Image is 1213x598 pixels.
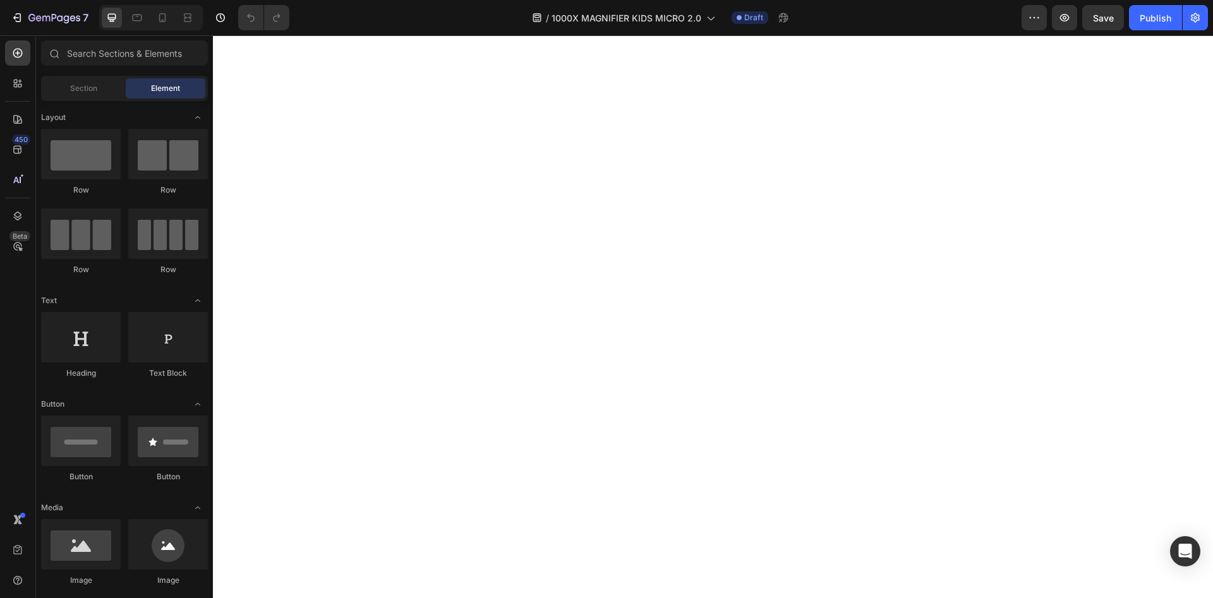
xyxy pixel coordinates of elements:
[70,83,97,94] span: Section
[128,264,208,275] div: Row
[1129,5,1182,30] button: Publish
[1140,11,1171,25] div: Publish
[83,10,88,25] p: 7
[188,498,208,518] span: Toggle open
[41,368,121,379] div: Heading
[238,5,289,30] div: Undo/Redo
[41,471,121,482] div: Button
[128,368,208,379] div: Text Block
[41,184,121,196] div: Row
[128,471,208,482] div: Button
[188,290,208,311] span: Toggle open
[41,264,121,275] div: Row
[1082,5,1124,30] button: Save
[9,231,30,241] div: Beta
[41,502,63,513] span: Media
[5,5,94,30] button: 7
[188,394,208,414] span: Toggle open
[1093,13,1114,23] span: Save
[128,575,208,586] div: Image
[12,135,30,145] div: 450
[41,295,57,306] span: Text
[552,11,701,25] span: 1000X MAGNIFIER KIDS MICRO 2.0
[188,107,208,128] span: Toggle open
[41,575,121,586] div: Image
[151,83,180,94] span: Element
[128,184,208,196] div: Row
[41,40,208,66] input: Search Sections & Elements
[1170,536,1200,566] div: Open Intercom Messenger
[41,112,66,123] span: Layout
[41,398,64,410] span: Button
[744,12,763,23] span: Draft
[546,11,549,25] span: /
[213,35,1213,598] iframe: Design area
